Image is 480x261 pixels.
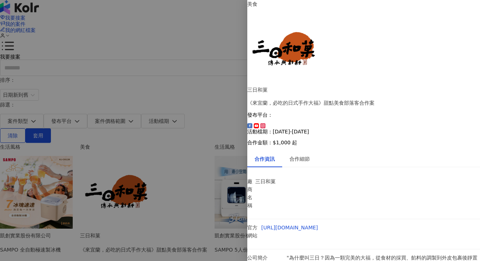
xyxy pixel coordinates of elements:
div: 《來宜蘭，必吃的日式手作大福》甜點美食部落客合作案 [247,99,480,107]
p: 發布平台： [247,112,480,118]
div: 三日和菓 [247,86,480,94]
div: 合作細節 [289,155,310,163]
div: 合作資訊 [255,155,275,163]
a: [URL][DOMAIN_NAME] [261,225,318,230]
p: 廠商名稱 [247,177,252,209]
p: 三日和菓 [255,177,292,185]
img: 三日和菓｜手作大福甜點體驗 × 宜蘭在地散策推薦 [247,13,320,86]
p: 官方網站 [247,224,258,240]
p: 活動檔期：[DATE]-[DATE] [247,129,480,134]
p: 合作金額： $1,000 起 [247,140,480,145]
